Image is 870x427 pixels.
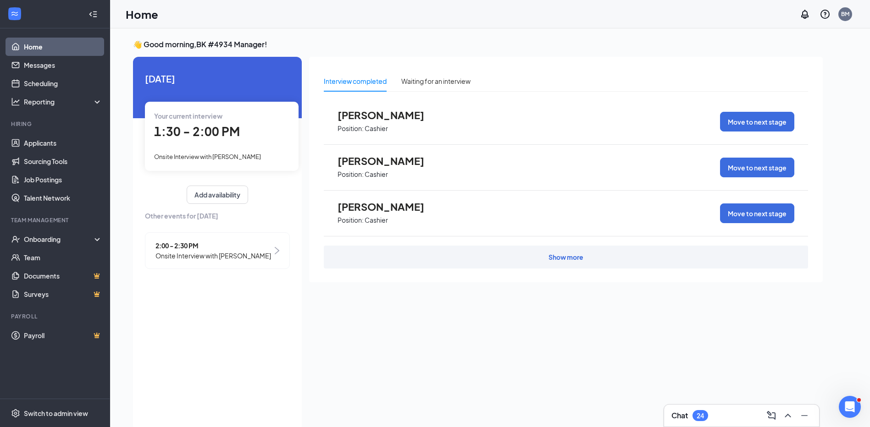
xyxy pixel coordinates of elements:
[126,6,158,22] h1: Home
[24,134,102,152] a: Applicants
[720,112,794,131] button: Move to next stage
[154,124,240,139] span: 1:30 - 2:00 PM
[720,203,794,223] button: Move to next stage
[11,120,100,128] div: Hiring
[24,326,102,345] a: PayrollCrown
[820,9,831,20] svg: QuestionInfo
[24,170,102,189] a: Job Postings
[11,216,100,224] div: Team Management
[24,56,102,74] a: Messages
[365,124,388,133] p: Cashier
[764,408,779,423] button: ComposeMessage
[24,74,102,93] a: Scheduling
[187,186,248,204] button: Add availability
[89,10,98,19] svg: Collapse
[338,201,438,213] span: [PERSON_NAME]
[11,235,20,244] svg: UserCheck
[155,241,271,251] span: 2:00 - 2:30 PM
[782,410,793,421] svg: ChevronUp
[24,189,102,207] a: Talent Network
[338,170,364,179] p: Position:
[720,158,794,177] button: Move to next stage
[24,97,103,106] div: Reporting
[797,408,812,423] button: Minimize
[10,9,19,18] svg: WorkstreamLogo
[155,251,271,261] span: Onsite Interview with [PERSON_NAME]
[781,408,795,423] button: ChevronUp
[154,112,222,120] span: Your current interview
[365,170,388,179] p: Cashier
[11,409,20,418] svg: Settings
[338,216,364,224] p: Position:
[549,252,583,262] div: Show more
[11,312,100,320] div: Payroll
[401,76,471,86] div: Waiting for an interview
[365,216,388,224] p: Cashier
[338,155,438,167] span: [PERSON_NAME]
[766,410,777,421] svg: ComposeMessage
[799,410,810,421] svg: Minimize
[671,411,688,421] h3: Chat
[799,9,810,20] svg: Notifications
[24,285,102,303] a: SurveysCrown
[133,39,823,49] h3: 👋 Good morning, BK #4934 Manager !
[154,153,261,160] span: Onsite Interview with [PERSON_NAME]
[24,152,102,170] a: Sourcing Tools
[338,109,438,121] span: [PERSON_NAME]
[697,412,704,420] div: 24
[324,76,387,86] div: Interview completed
[145,211,290,221] span: Other events for [DATE]
[145,71,290,86] span: [DATE]
[24,267,102,285] a: DocumentsCrown
[839,396,861,418] iframe: Intercom live chat
[11,97,20,106] svg: Analysis
[841,10,849,18] div: BM
[24,38,102,56] a: Home
[24,235,94,244] div: Onboarding
[24,248,102,267] a: Team
[338,124,364,133] p: Position:
[24,409,88,418] div: Switch to admin view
